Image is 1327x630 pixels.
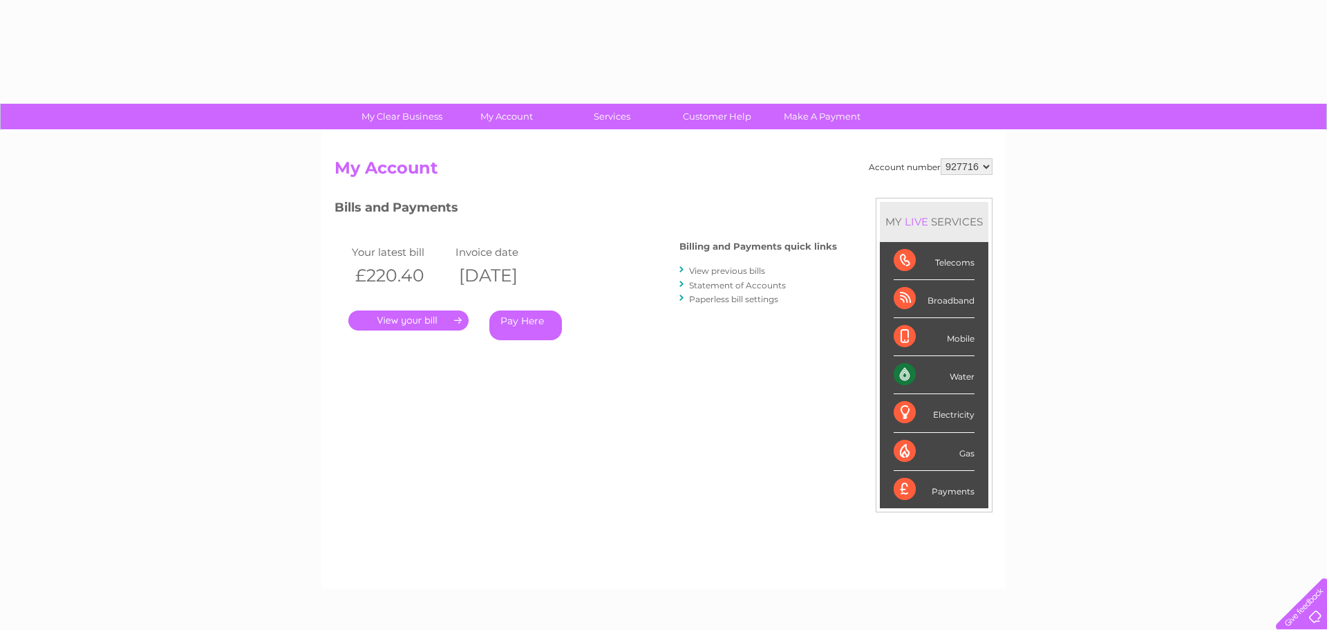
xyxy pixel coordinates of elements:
h3: Bills and Payments [335,198,837,222]
a: View previous bills [689,266,765,276]
th: £220.40 [348,261,452,290]
h4: Billing and Payments quick links [679,241,837,252]
h2: My Account [335,158,992,185]
a: Customer Help [660,104,774,129]
td: Your latest bill [348,243,452,261]
a: My Account [450,104,564,129]
a: Pay Here [489,311,562,340]
div: Gas [894,433,975,471]
div: Mobile [894,318,975,356]
a: Statement of Accounts [689,280,786,290]
a: Make A Payment [765,104,879,129]
a: Paperless bill settings [689,294,778,304]
a: My Clear Business [345,104,459,129]
div: Telecoms [894,242,975,280]
div: Water [894,356,975,394]
a: Services [555,104,669,129]
a: . [348,311,469,331]
div: Account number [869,158,992,175]
div: Electricity [894,394,975,432]
th: [DATE] [452,261,556,290]
td: Invoice date [452,243,556,261]
div: Payments [894,471,975,508]
div: MY SERVICES [880,202,988,241]
div: Broadband [894,280,975,318]
div: LIVE [902,215,931,228]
